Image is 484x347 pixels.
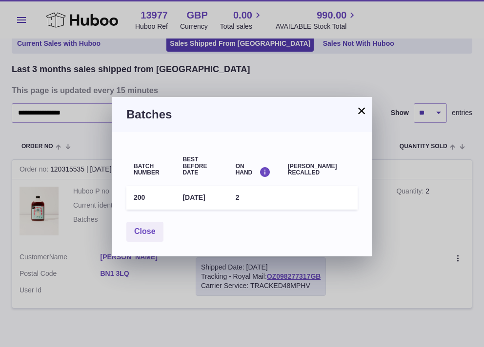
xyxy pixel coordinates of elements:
[288,163,350,176] div: [PERSON_NAME] recalled
[175,186,228,210] td: [DATE]
[126,107,358,122] h3: Batches
[134,163,168,176] div: Batch number
[356,105,367,116] button: ×
[236,163,273,176] div: On Hand
[126,222,163,242] button: Close
[182,156,221,176] div: Best before date
[228,186,281,210] td: 2
[126,186,175,210] td: 200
